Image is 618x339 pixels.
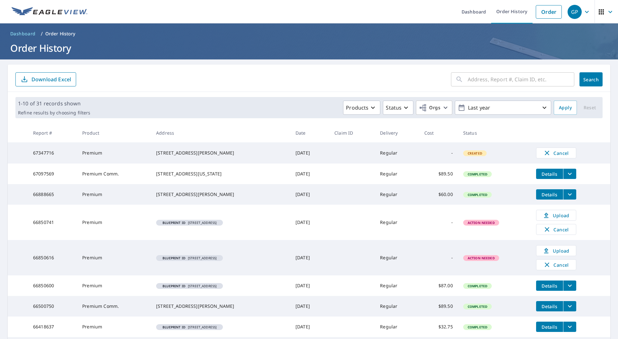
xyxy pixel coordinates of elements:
[77,317,151,337] td: Premium
[156,191,285,198] div: [STREET_ADDRESS][PERSON_NAME]
[18,100,90,107] p: 1-10 of 31 records shown
[290,142,329,164] td: [DATE]
[465,102,541,113] p: Last year
[41,30,43,38] li: /
[290,184,329,205] td: [DATE]
[563,189,576,200] button: filesDropdownBtn-66888665
[159,326,220,329] span: [STREET_ADDRESS]
[536,224,576,235] button: Cancel
[290,296,329,317] td: [DATE]
[543,226,569,233] span: Cancel
[419,104,440,112] span: Orgs
[8,29,610,39] nav: breadcrumb
[77,275,151,296] td: Premium
[159,256,220,260] span: [STREET_ADDRESS]
[77,205,151,240] td: Premium
[12,7,87,17] img: EV Logo
[536,259,576,270] button: Cancel
[464,151,486,156] span: Created
[416,101,452,115] button: Orgs
[290,240,329,275] td: [DATE]
[536,322,563,332] button: detailsBtn-66418637
[77,123,151,142] th: Product
[28,142,77,164] td: 67347716
[156,150,285,156] div: [STREET_ADDRESS][PERSON_NAME]
[28,164,77,184] td: 67097569
[28,123,77,142] th: Report #
[464,192,491,197] span: Completed
[8,29,38,39] a: Dashboard
[290,164,329,184] td: [DATE]
[540,192,559,198] span: Details
[563,169,576,179] button: filesDropdownBtn-67097569
[540,247,572,254] span: Upload
[151,123,290,142] th: Address
[77,240,151,275] td: Premium
[536,189,563,200] button: detailsBtn-66888665
[290,275,329,296] td: [DATE]
[464,304,491,309] span: Completed
[540,283,559,289] span: Details
[419,240,458,275] td: -
[28,317,77,337] td: 66418637
[375,240,419,275] td: Regular
[28,240,77,275] td: 66850616
[559,104,572,112] span: Apply
[8,41,610,55] h1: Order History
[464,284,491,288] span: Completed
[543,149,569,157] span: Cancel
[536,210,576,221] a: Upload
[28,184,77,205] td: 66888665
[464,256,499,260] span: Action Needed
[543,261,569,269] span: Cancel
[156,303,285,309] div: [STREET_ADDRESS][PERSON_NAME]
[540,303,559,309] span: Details
[290,123,329,142] th: Date
[464,172,491,176] span: Completed
[419,123,458,142] th: Cost
[290,205,329,240] td: [DATE]
[419,164,458,184] td: $89.50
[455,101,551,115] button: Last year
[375,123,419,142] th: Delivery
[536,147,576,158] button: Cancel
[419,184,458,205] td: $60.00
[563,301,576,311] button: filesDropdownBtn-66500750
[563,322,576,332] button: filesDropdownBtn-66418637
[163,326,185,329] em: Blueprint ID
[540,211,572,219] span: Upload
[159,221,220,224] span: [STREET_ADDRESS]
[375,164,419,184] td: Regular
[585,76,597,83] span: Search
[554,101,577,115] button: Apply
[536,245,576,256] a: Upload
[568,5,582,19] div: GP
[458,123,531,142] th: Status
[28,296,77,317] td: 66500750
[464,220,499,225] span: Action Needed
[375,205,419,240] td: Regular
[28,275,77,296] td: 66850600
[536,5,562,19] a: Order
[419,296,458,317] td: $89.50
[163,221,185,224] em: Blueprint ID
[540,324,559,330] span: Details
[156,171,285,177] div: [STREET_ADDRESS][US_STATE]
[375,184,419,205] td: Regular
[375,275,419,296] td: Regular
[536,301,563,311] button: detailsBtn-66500750
[77,184,151,205] td: Premium
[375,142,419,164] td: Regular
[419,205,458,240] td: -
[419,275,458,296] td: $87.00
[163,256,185,260] em: Blueprint ID
[77,164,151,184] td: Premium Comm.
[386,104,402,112] p: Status
[45,31,75,37] p: Order History
[77,296,151,317] td: Premium Comm.
[159,284,220,288] span: [STREET_ADDRESS]
[163,284,185,288] em: Blueprint ID
[464,325,491,329] span: Completed
[346,104,368,112] p: Products
[28,205,77,240] td: 66850741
